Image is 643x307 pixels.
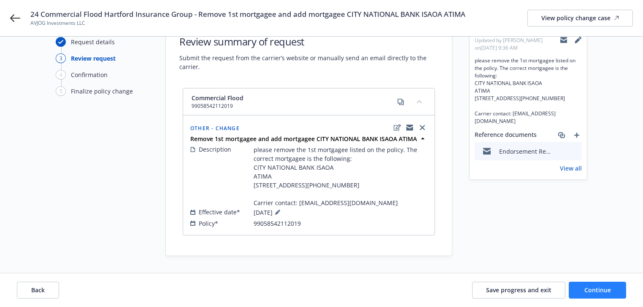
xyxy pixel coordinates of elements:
span: Submit the request from the carrier’s website or manually send an email directly to the carrier. [179,53,438,71]
a: View policy change case [527,10,633,27]
span: [DATE] [254,207,283,217]
a: close [417,123,427,133]
div: Finalize policy change [71,87,133,96]
span: Commercial Flood [192,93,243,102]
div: Commercial Flood99058542112019copycollapse content [183,88,435,115]
a: View all [560,164,582,173]
div: 5 [56,86,66,96]
div: Review request [71,54,116,63]
button: Back [17,282,59,299]
span: Other - Change [190,125,240,132]
a: associate [557,130,567,140]
button: Save progress and exit [472,282,565,299]
span: Effective date* [199,208,240,216]
span: Back [31,286,45,294]
span: 24 Commercial Flood Hartford Insurance Group - Remove 1st mortgagee and add mortgagee CITY NATION... [30,9,465,19]
div: 3 [56,53,66,63]
span: 99058542112019 [192,102,243,110]
div: Request details [71,37,115,46]
h1: Review summary of request [179,35,438,48]
span: Continue [584,286,611,294]
span: Description [199,145,231,154]
span: AVJOG Investments LLC [30,19,465,27]
div: Endorsement Request - AVJOG Investments LLC - 99058542112019 [499,147,554,156]
button: Continue [569,282,626,299]
button: collapse content [413,95,426,108]
span: please remove the 1st mortgagee listed on the policy. The correct mortgagee is the following: CIT... [475,57,582,125]
a: edit [392,123,402,133]
div: View policy change case [541,10,619,26]
span: Reference documents [475,130,537,140]
a: add [572,130,582,140]
strong: Remove 1st mortgagee and add mortgagee CITY NATIONAL BANK ISAOA ATIMA [190,135,417,143]
a: copyLogging [405,123,415,133]
a: copy [396,97,406,107]
span: 99058542112019 [254,219,301,228]
span: Save progress and exit [486,286,551,294]
span: Updated by [PERSON_NAME] on [DATE] 9:36 AM [475,37,560,52]
button: download file [557,147,564,156]
div: 4 [56,70,66,80]
button: preview file [571,147,578,156]
span: Policy* [199,219,218,228]
div: Confirmation [71,70,108,79]
span: please remove the 1st mortgagee listed on the policy. The correct mortgagee is the following: CIT... [254,145,427,207]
